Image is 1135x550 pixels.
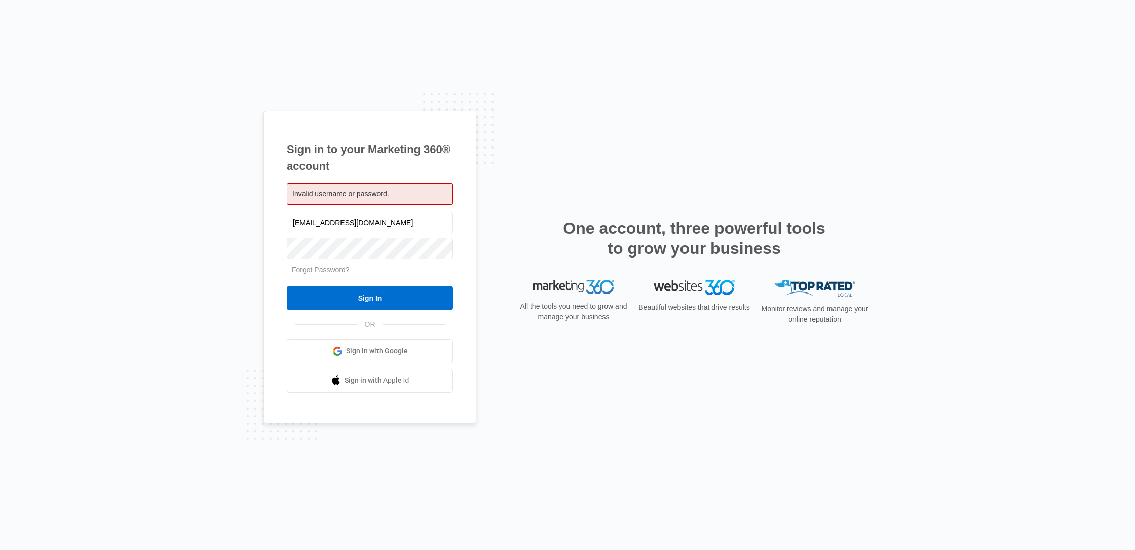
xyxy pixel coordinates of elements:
input: Email [287,212,453,233]
h2: One account, three powerful tools to grow your business [560,218,828,259]
p: Monitor reviews and manage your online reputation [758,304,872,325]
p: All the tools you need to grow and manage your business [517,301,630,322]
span: OR [358,319,383,330]
span: Invalid username or password. [292,190,389,198]
a: Sign in with Apple Id [287,369,453,393]
p: Beautiful websites that drive results [637,302,751,313]
h1: Sign in to your Marketing 360® account [287,141,453,174]
a: Sign in with Google [287,339,453,363]
img: Top Rated Local [774,280,855,297]
a: Forgot Password? [292,266,350,274]
input: Sign In [287,286,453,310]
img: Marketing 360 [533,280,614,294]
img: Websites 360 [654,280,735,295]
span: Sign in with Google [346,346,408,356]
span: Sign in with Apple Id [345,375,409,386]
